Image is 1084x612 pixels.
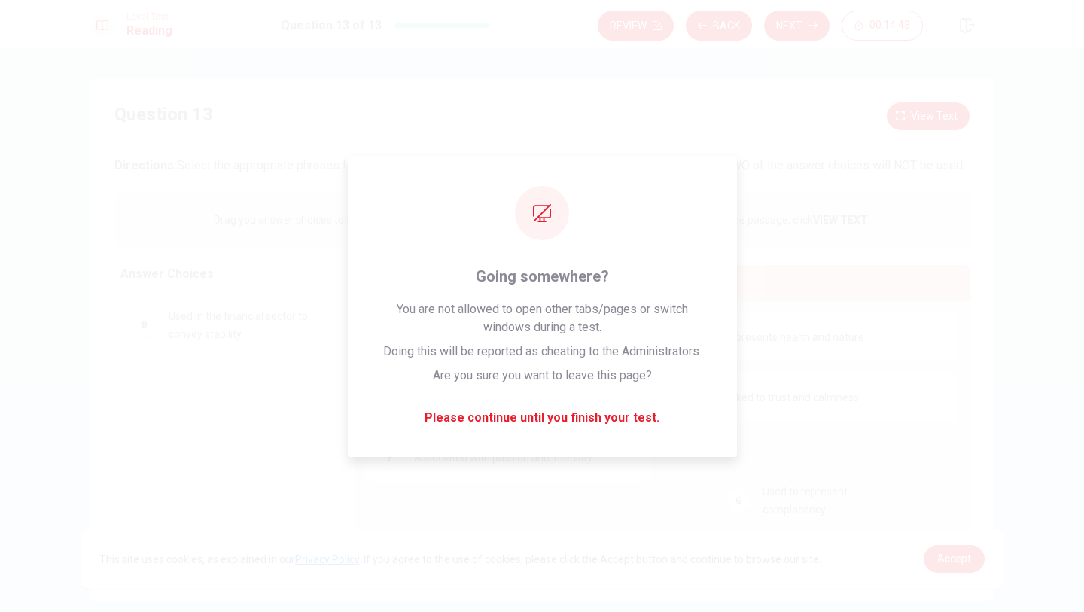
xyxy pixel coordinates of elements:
[598,11,674,41] button: Review
[214,211,870,229] p: Drag you answer choices to the spaces where they belong. To remove an answer choice, click on it....
[281,17,382,35] h1: Question 13 of 13
[81,530,1003,588] div: cookieconsent
[813,214,868,226] strong: VIEW TEXT
[114,158,177,172] strong: Directions:
[114,102,213,126] h4: Question 13
[99,553,821,565] span: This site uses cookies, as explained in our . If you agree to the use of cookies, please click th...
[911,107,958,126] span: View text
[114,158,965,172] span: Select the appropriate phrases from the answer choices and match them to the color that they desc...
[700,274,718,292] div: 0
[764,11,830,41] button: Next
[869,20,910,32] span: 00:14:43
[389,274,407,292] div: 0
[126,22,172,40] h1: Reading
[924,545,985,573] a: dismiss cookie message
[937,553,971,565] span: Accept
[120,266,214,281] span: Answer Choices
[842,11,923,41] button: 00:14:43
[686,11,752,41] button: Back
[366,274,383,292] span: Red
[674,274,694,292] span: Blue
[887,102,970,130] button: View text
[295,553,359,565] a: Privacy Policy
[126,11,172,22] span: Level Test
